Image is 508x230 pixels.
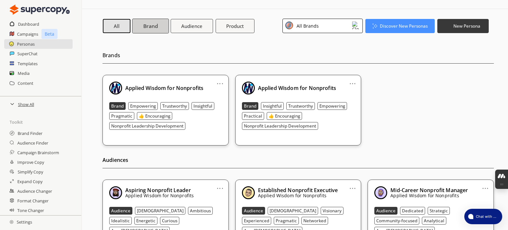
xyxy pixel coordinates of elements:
b: 👍 Encouraging [139,113,170,119]
button: Curious [160,217,179,225]
b: Empowering [319,103,345,109]
b: Pragmatic [276,218,297,224]
button: Product [216,19,254,33]
b: Brand [244,103,256,109]
button: Audience [171,19,213,33]
p: Beta [41,29,58,39]
a: Campaigns [17,29,38,39]
b: Applied Wisdom for Nonprofits [258,84,336,92]
a: Content [18,78,33,88]
a: ... [482,183,489,188]
b: 👍 Encouraging [269,113,300,119]
p: Applied Wisdom for Nonprofits [390,193,468,198]
b: Applied Wisdom for Nonprofits [125,84,203,92]
a: ... [217,183,223,188]
b: Networked [303,218,326,224]
img: Close [352,22,360,29]
button: Audience [374,207,397,215]
a: SuperChat [17,49,38,58]
button: Trustworthy [286,102,315,110]
button: Idealistic [109,217,132,225]
b: Practical [244,113,262,119]
a: Brand Finder [18,128,42,138]
img: Close [242,82,255,94]
b: Visionary [323,208,342,214]
img: Close [109,82,122,94]
button: Brand [242,102,258,110]
button: New Persona [437,19,489,33]
b: Mid-Career Nonprofit Manager [390,187,468,194]
b: [DEMOGRAPHIC_DATA] [137,208,183,214]
button: Pragmatic [109,112,134,120]
a: Simplify Copy [18,167,43,177]
button: Energetic [134,217,157,225]
button: Ambitious [188,207,213,215]
b: Energetic [136,218,156,224]
button: [DEMOGRAPHIC_DATA] [268,207,318,215]
b: Curious [162,218,177,224]
a: Audience Finder [17,138,48,148]
button: Brand [132,18,169,33]
b: Dedicated [402,208,423,214]
button: atlas-launcher [464,209,502,224]
b: Nonprofit Leadership Development [244,123,316,129]
b: Trustworthy [162,103,187,109]
img: Close [242,186,255,199]
h2: Dashboard [18,19,39,29]
b: Aspiring Nonprofit Leader [125,187,191,194]
a: Media [18,68,30,78]
p: Applied Wisdom for Nonprofits [125,193,194,198]
button: Experienced [242,217,271,225]
button: Analytical [422,217,446,225]
b: Community-focused [376,218,417,224]
b: Product [226,23,244,29]
button: Trustworthy [160,102,189,110]
button: Empowering [128,102,158,110]
b: Empowering [130,103,156,109]
b: Ambitious [190,208,211,214]
button: Strategic [428,207,450,215]
a: Show All [18,100,34,109]
button: Brand [109,102,126,110]
b: Analytical [424,218,444,224]
button: Dedicated [400,207,425,215]
button: Nonprofit Leadership Development [109,122,185,130]
a: Expand Copy [17,177,42,186]
h2: Audiences [102,155,494,168]
b: Discover New Personas [380,23,428,29]
button: Insightful [261,102,284,110]
h2: Brands [102,50,494,64]
b: [DEMOGRAPHIC_DATA] [270,208,316,214]
b: Nonprofit Leadership Development [111,123,183,129]
img: Close [10,3,70,16]
button: Insightful [192,102,214,110]
a: Personas [17,39,35,49]
a: Templates [18,59,38,68]
img: Close [109,186,122,199]
img: Close [10,220,13,224]
button: [DEMOGRAPHIC_DATA] [135,207,185,215]
b: Idealistic [111,218,130,224]
h2: Campaign Brainstorm [17,148,59,157]
button: Discover New Personas [365,19,435,33]
b: Trustworthy [288,103,313,109]
b: Audience [376,208,396,214]
a: Format Changer [17,196,49,206]
a: Improve Copy [17,157,44,167]
b: Audience [181,23,202,29]
img: Close [285,22,293,29]
button: Audience [242,207,265,215]
a: ... [217,78,223,84]
a: Audience Changer [17,186,52,196]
